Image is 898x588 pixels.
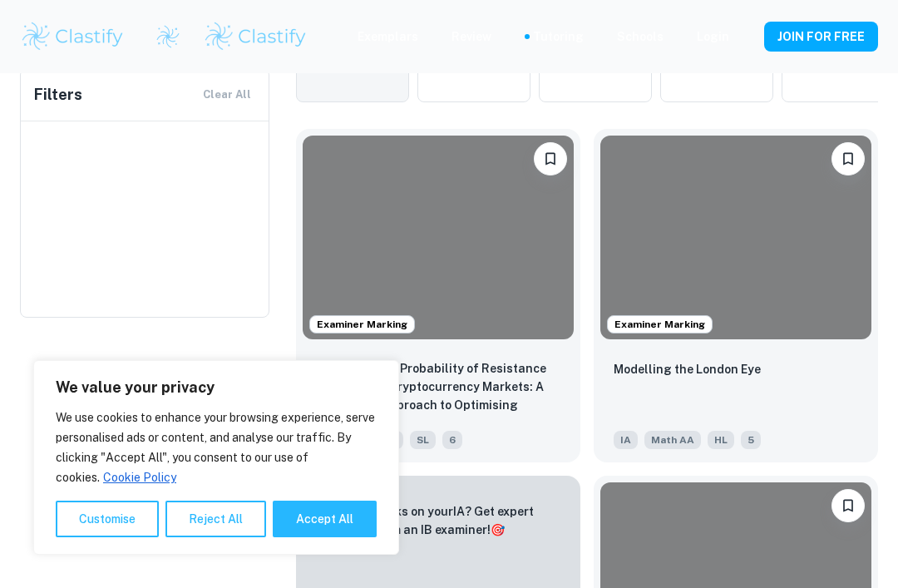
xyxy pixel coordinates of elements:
[534,142,567,175] button: Please log in to bookmark exemplars
[741,431,761,449] span: 5
[594,129,878,462] a: Examiner MarkingPlease log in to bookmark exemplarsModelling the London EyeIAMath AAHL5
[764,22,878,52] button: JOIN FOR FREE
[33,360,399,555] div: We value your privacy
[273,501,377,537] button: Accept All
[358,27,418,46] p: Exemplars
[617,27,664,46] a: Schools
[533,27,584,46] a: Tutoring
[697,27,729,46] a: Login
[410,431,436,449] span: SL
[34,83,82,106] h6: Filters
[644,431,701,449] span: Math AA
[708,431,734,449] span: HL
[442,431,462,449] span: 6
[614,360,761,378] p: Modelling the London Eye
[296,129,580,462] a: Examiner MarkingPlease log in to bookmark exemplarsAnalysing the Probability of Resistance Retest...
[743,32,751,41] button: Help and Feedback
[56,378,377,398] p: We value your privacy
[614,431,638,449] span: IA
[146,24,180,49] a: Clastify logo
[203,20,308,53] img: Clastify logo
[608,317,712,332] span: Examiner Marking
[155,24,180,49] img: Clastify logo
[20,20,126,53] img: Clastify logo
[56,408,377,487] p: We use cookies to enhance your browsing experience, serve personalised ads or content, and analys...
[165,501,266,537] button: Reject All
[316,502,560,539] p: Want full marks on your IA ? Get expert feedback from an IB examiner!
[316,359,560,416] p: Analysing the Probability of Resistance Retesting in Cryptocurrency Markets: A Statistical Approa...
[56,501,159,537] button: Customise
[831,142,865,175] button: Please log in to bookmark exemplars
[102,470,177,485] a: Cookie Policy
[451,27,491,46] p: Review
[310,317,414,332] span: Examiner Marking
[491,523,505,536] span: 🎯
[831,489,865,522] button: Please log in to bookmark exemplars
